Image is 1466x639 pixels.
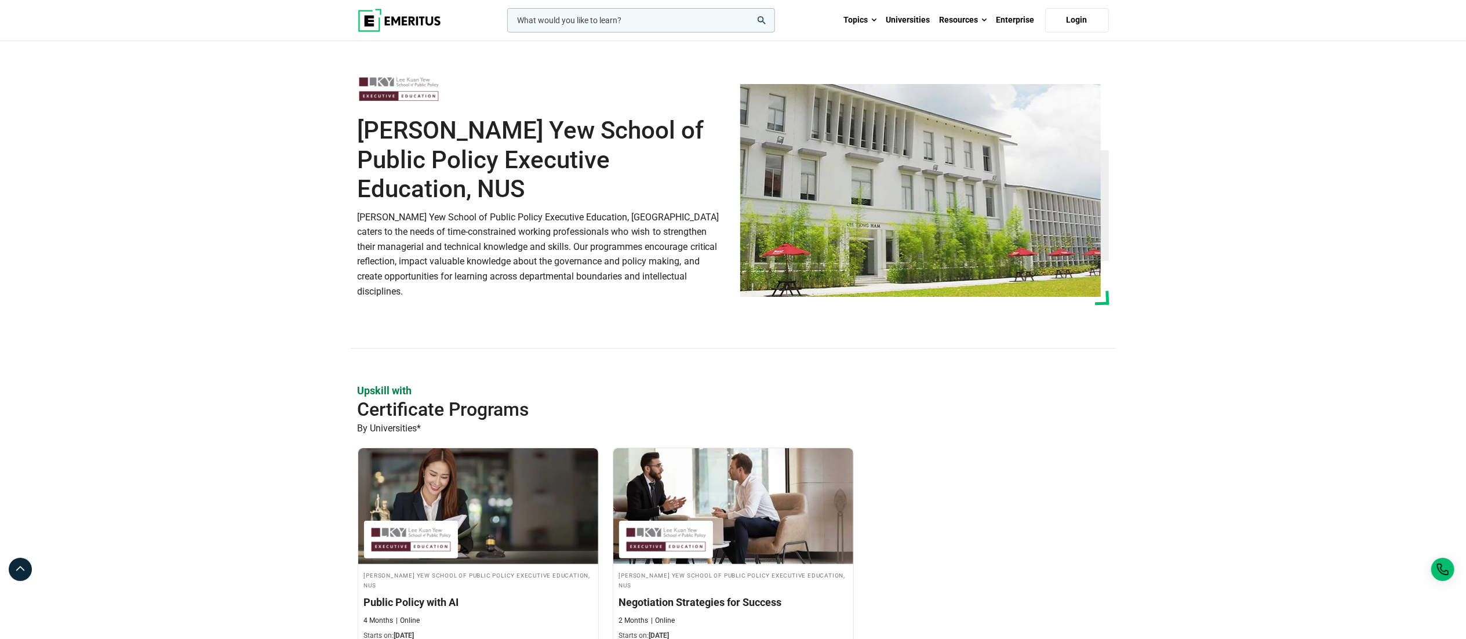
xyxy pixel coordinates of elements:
h2: Certificate Programs [358,398,1034,421]
h1: [PERSON_NAME] Yew School of Public Policy Executive Education, NUS [358,116,726,204]
img: Negotiation Strategies for Success | Online Leadership Course [613,448,853,564]
h3: Public Policy with AI [364,595,592,609]
input: woocommerce-product-search-field-0 [507,8,775,32]
img: Lee Kuan Yew School of Public Policy Executive Education, NUS [740,84,1101,297]
img: Lee Kuan Yew School of Public Policy Executive Education, NUS [625,527,707,553]
p: [PERSON_NAME] Yew School of Public Policy Executive Education, [GEOGRAPHIC_DATA] caters to the ne... [358,210,726,299]
p: Online [396,616,420,626]
img: Public Policy with AI | Online Strategy and Innovation Course [358,448,598,564]
p: Upskill with [358,383,1109,398]
h3: Negotiation Strategies for Success [619,595,847,609]
p: By Universities* [358,421,1109,436]
img: Lee Kuan Yew School of Public Policy Executive Education, NUS [370,527,452,553]
p: 2 Months [619,616,649,626]
p: Online [652,616,675,626]
p: 4 Months [364,616,394,626]
h4: [PERSON_NAME] Yew School of Public Policy Executive Education, NUS [619,570,847,590]
h4: [PERSON_NAME] Yew School of Public Policy Executive Education, NUS [364,570,592,590]
a: Login [1045,8,1109,32]
img: Lee Kuan Yew School of Public Policy Executive Education, NUS [358,76,440,102]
